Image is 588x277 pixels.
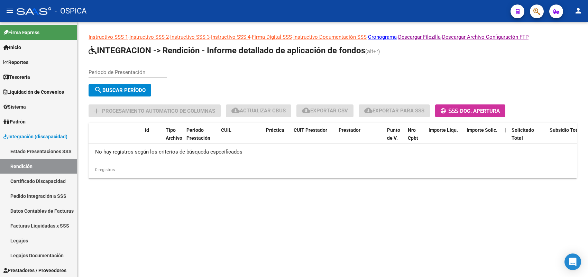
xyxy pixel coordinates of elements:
mat-icon: person [574,7,582,15]
span: Liquidación de Convenios [3,88,64,96]
span: Importe Solic. [467,127,497,133]
span: Exportar CSV [302,108,348,114]
span: Subsidio Total [550,127,581,133]
datatable-header-cell: Solicitado Total [509,123,547,153]
mat-icon: cloud_download [231,106,240,114]
datatable-header-cell: Importe Liqu. [426,123,464,153]
datatable-header-cell: | [502,123,509,153]
datatable-header-cell: Tipo Archivo [163,123,184,153]
span: Reportes [3,58,28,66]
div: No hay registros según los criterios de búsqueda especificados [89,144,577,161]
datatable-header-cell: Punto de V. [384,123,405,153]
datatable-header-cell: Práctica [263,123,291,153]
mat-icon: cloud_download [302,106,310,114]
mat-icon: search [94,86,102,94]
span: Inicio [3,44,21,51]
span: Prestador [339,127,360,133]
span: Integración (discapacidad) [3,133,67,140]
span: CUIT Prestador [294,127,327,133]
a: Instructivo SSS 1 [89,34,128,40]
button: Procesamiento automatico de columnas [89,104,221,117]
span: Tesorería [3,73,30,81]
span: Importe Liqu. [429,127,458,133]
datatable-header-cell: CUIT Prestador [291,123,336,153]
mat-icon: cloud_download [364,106,373,114]
datatable-header-cell: Importe Solic. [464,123,502,153]
span: Buscar Período [94,87,146,93]
a: Instructivo SSS 4 [211,34,250,40]
span: - OSPICA [55,3,86,19]
a: Descargar Archivo Configuración FTP [442,34,529,40]
span: Nro Cpbt [408,127,418,141]
span: Doc. Apertura [460,108,500,114]
datatable-header-cell: CUIL [218,123,263,153]
button: Exportar para SSS [359,104,430,117]
a: Descargar Filezilla [398,34,441,40]
span: Punto de V. [387,127,400,141]
a: Firma Digital SSS [252,34,292,40]
span: - [441,108,460,114]
span: Solicitado Total [512,127,534,141]
a: Instructivo SSS 3 [170,34,210,40]
span: Padrón [3,118,26,126]
button: Buscar Período [89,84,151,96]
mat-icon: menu [6,7,14,15]
a: Instructivo SSS 2 [129,34,169,40]
span: | [505,127,506,133]
span: Tipo Archivo [166,127,182,141]
span: Procesamiento automatico de columnas [102,108,215,114]
button: Exportar CSV [296,104,353,117]
span: Prestadores / Proveedores [3,267,66,274]
button: Actualizar CBUs [226,104,291,117]
p: - - - - - - - - [89,33,577,41]
div: Open Intercom Messenger [564,253,581,270]
span: Actualizar CBUs [231,108,286,114]
span: Sistema [3,103,26,111]
span: Práctica [266,127,284,133]
datatable-header-cell: id [142,123,163,153]
span: Exportar para SSS [364,108,424,114]
datatable-header-cell: Prestador [336,123,384,153]
span: Periodo Prestación [186,127,210,141]
div: 0 registros [89,161,577,178]
datatable-header-cell: Subsidio Total [547,123,585,153]
a: Instructivo Documentación SSS [293,34,367,40]
a: Cronograma [368,34,397,40]
mat-icon: add [92,107,101,115]
span: Firma Express [3,29,39,36]
span: INTEGRACION -> Rendición - Informe detallado de aplicación de fondos [89,46,365,55]
span: (alt+r) [365,48,380,55]
span: CUIL [221,127,231,133]
span: id [145,127,149,133]
datatable-header-cell: Nro Cpbt [405,123,426,153]
button: -Doc. Apertura [435,104,505,117]
datatable-header-cell: Periodo Prestación [184,123,218,153]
